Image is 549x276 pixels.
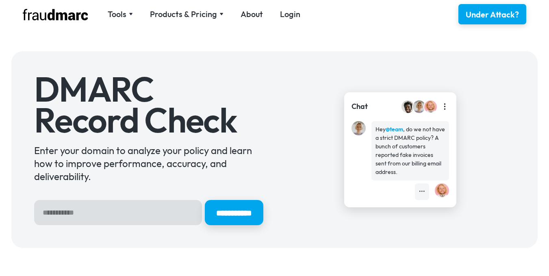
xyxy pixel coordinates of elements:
[34,74,263,135] h1: DMARC Record Check
[34,200,263,225] form: Hero Sign Up Form
[150,9,224,20] div: Products & Pricing
[386,126,403,133] strong: @team
[466,9,519,20] div: Under Attack?
[108,9,133,20] div: Tools
[280,9,300,20] a: Login
[150,9,217,20] div: Products & Pricing
[419,187,425,196] div: •••
[458,4,526,24] a: Under Attack?
[352,101,368,112] div: Chat
[375,125,445,176] div: Hey , do we not have a strict DMARC policy? A bunch of customers reported fake invoices sent from...
[241,9,263,20] a: About
[108,9,126,20] div: Tools
[34,144,263,183] div: Enter your domain to analyze your policy and learn how to improve performance, accuracy, and deli...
